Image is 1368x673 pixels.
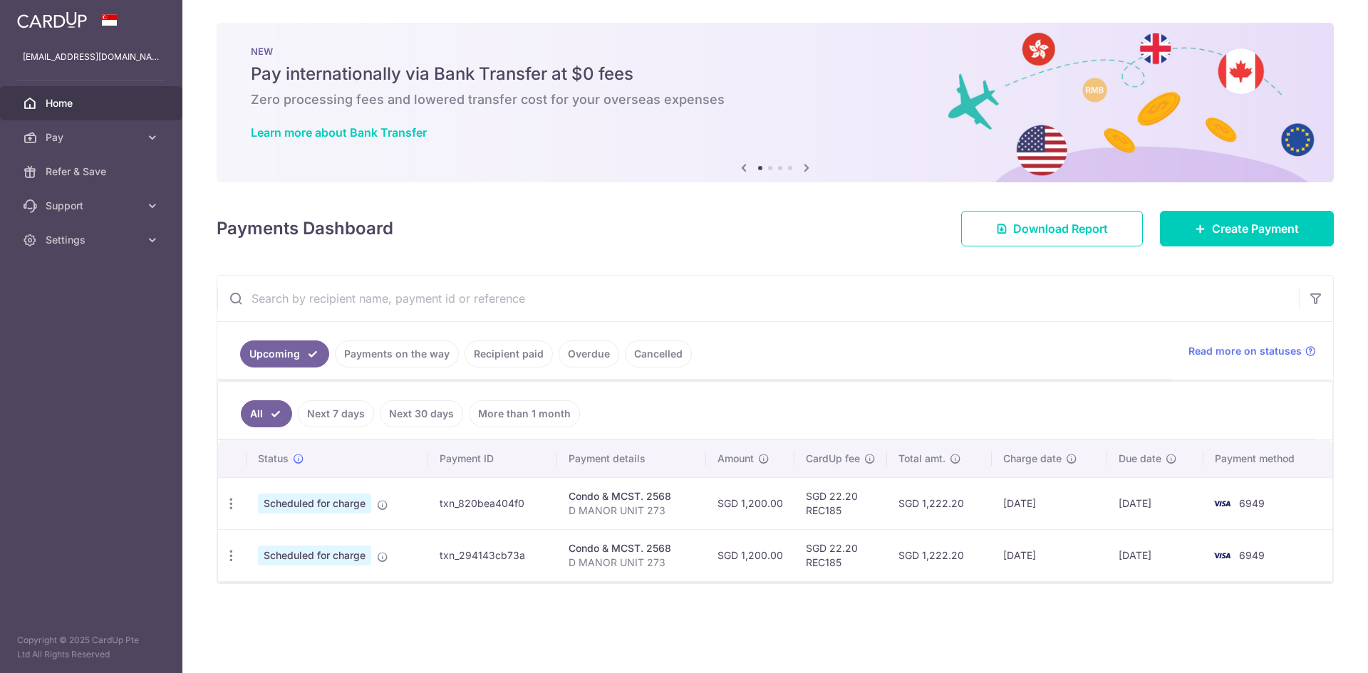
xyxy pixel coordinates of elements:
img: CardUp [17,11,87,28]
span: Charge date [1003,452,1062,466]
h4: Payments Dashboard [217,216,393,241]
td: SGD 22.20 REC185 [794,529,887,581]
td: txn_820bea404f0 [428,477,557,529]
span: Scheduled for charge [258,494,371,513]
p: [EMAIL_ADDRESS][DOMAIN_NAME] [23,50,160,64]
td: SGD 1,200.00 [706,477,794,529]
td: [DATE] [992,477,1107,529]
th: Payment details [557,440,706,477]
th: Payment ID [428,440,557,477]
td: [DATE] [1107,477,1203,529]
span: Amount [717,452,754,466]
a: Next 30 days [380,400,463,427]
img: Bank Card [1208,495,1236,512]
img: Bank transfer banner [217,23,1334,182]
div: Condo & MCST. 2568 [569,489,695,504]
span: Create Payment [1212,220,1299,237]
span: Refer & Save [46,165,140,179]
span: Settings [46,233,140,247]
a: Upcoming [240,340,329,367]
a: More than 1 month [469,400,580,427]
div: Condo & MCST. 2568 [569,541,695,555]
a: Next 7 days [298,400,374,427]
td: [DATE] [1107,529,1203,581]
th: Payment method [1203,440,1332,477]
td: txn_294143cb73a [428,529,557,581]
p: D MANOR UNIT 273 [569,504,695,518]
td: SGD 1,200.00 [706,529,794,581]
input: Search by recipient name, payment id or reference [217,276,1299,321]
td: SGD 22.20 REC185 [794,477,887,529]
span: 6949 [1239,497,1265,509]
span: Due date [1119,452,1161,466]
span: Home [46,96,140,110]
p: D MANOR UNIT 273 [569,555,695,570]
a: Read more on statuses [1188,344,1316,358]
a: Create Payment [1160,211,1334,246]
span: CardUp fee [806,452,860,466]
a: Payments on the way [335,340,459,367]
td: [DATE] [992,529,1107,581]
span: Status [258,452,289,466]
h5: Pay internationally via Bank Transfer at $0 fees [251,63,1300,85]
a: Recipient paid [465,340,553,367]
p: NEW [251,46,1300,57]
a: Overdue [559,340,619,367]
a: All [241,400,292,427]
h6: Zero processing fees and lowered transfer cost for your overseas expenses [251,91,1300,108]
span: Read more on statuses [1188,344,1302,358]
a: Cancelled [625,340,692,367]
td: SGD 1,222.20 [887,477,992,529]
span: Support [46,199,140,213]
a: Download Report [961,211,1143,246]
span: Scheduled for charge [258,546,371,565]
img: Bank Card [1208,547,1236,564]
td: SGD 1,222.20 [887,529,992,581]
span: Pay [46,130,140,145]
span: Download Report [1013,220,1108,237]
a: Learn more about Bank Transfer [251,125,427,140]
span: 6949 [1239,549,1265,561]
span: Total amt. [898,452,945,466]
